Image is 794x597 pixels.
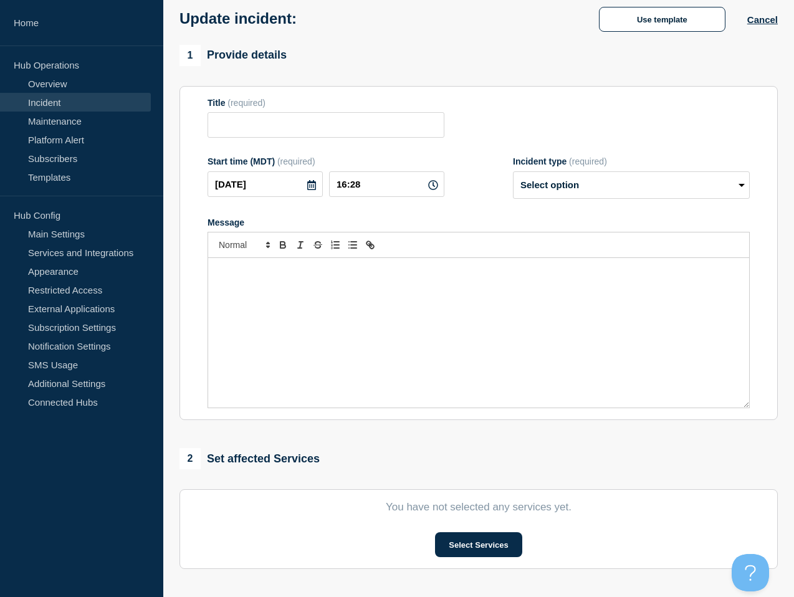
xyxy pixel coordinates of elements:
[208,501,750,513] p: You have not selected any services yet.
[213,237,274,252] span: Font size
[732,554,769,591] iframe: Help Scout Beacon - Open
[435,532,522,557] button: Select Services
[309,237,327,252] button: Toggle strikethrough text
[329,171,444,197] input: HH:MM
[208,258,749,408] div: Message
[513,156,750,166] div: Incident type
[292,237,309,252] button: Toggle italic text
[569,156,607,166] span: (required)
[208,98,444,108] div: Title
[599,7,725,32] button: Use template
[208,171,323,197] input: YYYY-MM-DD
[274,237,292,252] button: Toggle bold text
[227,98,265,108] span: (required)
[179,448,201,469] span: 2
[179,45,287,66] div: Provide details
[179,10,297,27] h1: Update incident:
[179,45,201,66] span: 1
[208,112,444,138] input: Title
[361,237,379,252] button: Toggle link
[179,448,320,469] div: Set affected Services
[208,156,444,166] div: Start time (MDT)
[277,156,315,166] span: (required)
[327,237,344,252] button: Toggle ordered list
[208,217,750,227] div: Message
[344,237,361,252] button: Toggle bulleted list
[747,14,778,25] button: Cancel
[513,171,750,199] select: Incident type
